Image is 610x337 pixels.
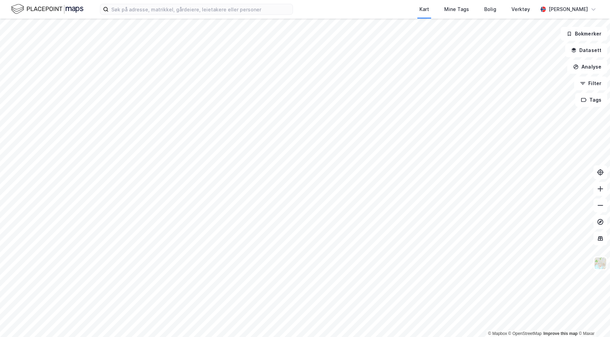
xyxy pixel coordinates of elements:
[11,3,83,15] img: logo.f888ab2527a4732fd821a326f86c7f29.svg
[565,43,607,57] button: Datasett
[576,304,610,337] iframe: Chat Widget
[511,5,530,13] div: Verktøy
[575,93,607,107] button: Tags
[488,331,507,336] a: Mapbox
[561,27,607,41] button: Bokmerker
[594,257,607,270] img: Z
[574,76,607,90] button: Filter
[576,304,610,337] div: Kontrollprogram for chat
[543,331,578,336] a: Improve this map
[567,60,607,74] button: Analyse
[444,5,469,13] div: Mine Tags
[419,5,429,13] div: Kart
[508,331,542,336] a: OpenStreetMap
[109,4,293,14] input: Søk på adresse, matrikkel, gårdeiere, leietakere eller personer
[549,5,588,13] div: [PERSON_NAME]
[484,5,496,13] div: Bolig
